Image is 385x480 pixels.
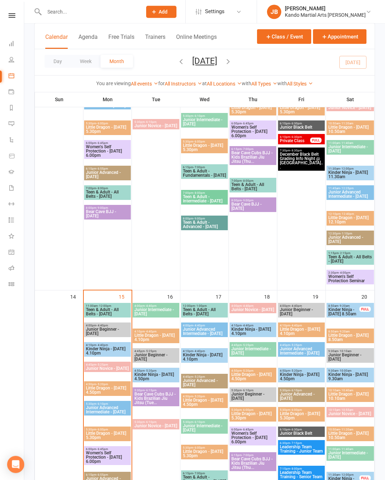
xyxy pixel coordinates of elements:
[183,375,226,378] span: 4:45pm
[86,304,129,308] span: 11:00am
[86,125,129,134] span: Little Dragon - [DATE] 5.30pm
[231,454,275,457] span: 6:15pm
[328,125,373,134] span: Little Dragon - [DATE] 10.50am
[158,81,165,86] strong: for
[328,448,373,451] span: 11:00am
[242,179,253,182] span: - 8:00pm
[134,124,178,128] span: Junior Novice - [DATE]
[290,369,302,372] span: - 5:20pm
[229,92,277,107] th: Thu
[101,55,133,68] button: Month
[183,395,226,398] span: 4:50pm
[231,304,275,308] span: 4:00pm
[279,152,323,169] span: December Black Belt Grading Info Night @ [GEOGRAPHIC_DATA]...
[207,81,242,87] a: All Locations
[183,304,226,308] span: 12:00pm
[45,33,68,49] button: Calendar
[328,271,373,274] span: 2:30pm
[134,389,178,392] span: 5:30pm
[183,324,226,327] span: 4:00pm
[86,308,129,316] span: Teen & Adult - All Belts - [DATE]
[7,456,24,473] div: Open Intercom Messenger
[242,122,253,125] span: - 6:45pm
[192,56,217,66] button: [DATE]
[193,166,205,169] span: - 7:00pm
[279,105,323,114] span: Little Dragon - [DATE] 5.30pm
[180,92,229,107] th: Wed
[279,344,323,347] span: 4:45pm
[279,408,323,412] span: 5:30pm
[359,306,371,312] div: FULL
[35,92,83,107] th: Sun
[193,420,205,424] span: - 6:10pm
[86,145,129,158] span: Women's Self Protection - [DATE] 6.00pm
[328,274,373,283] span: Women's Self Protection Seminar
[242,408,253,412] span: - 6:00pm
[183,118,226,126] span: Junior Intermediate - [DATE]
[145,120,156,124] span: - 6:10pm
[328,252,373,255] span: 1:15pm
[183,378,226,387] span: Junior Advanced - [DATE]
[279,442,323,445] span: 6:30pm
[242,148,253,151] span: - 7:00pm
[290,428,302,431] span: - 6:30pm
[279,428,323,431] span: 6:10pm
[86,122,129,125] span: 5:30pm
[193,395,205,398] span: - 5:20pm
[279,470,323,479] span: Leadership Team Training - Senior Team
[145,389,156,392] span: - 6:15pm
[231,412,275,420] span: Little Dragon - [DATE] 5.30pm
[279,125,323,129] span: Junior Black Belt
[45,55,71,68] button: Day
[328,235,373,244] span: Junior Advanced - [DATE]
[340,473,354,476] span: - 12:00pm
[86,210,129,218] span: Bear Cave BJJ - [DATE]
[290,122,302,125] span: - 6:30pm
[242,389,253,392] span: - 6:10pm
[328,122,373,125] span: 10:50am
[145,369,156,372] span: - 5:20pm
[86,167,129,170] span: 6:15pm
[193,446,205,449] span: - 6:00pm
[231,151,275,164] span: Bear Cave Cubs BJJ - Kids Brazilian Jiu Jitsu (Thu...
[183,424,226,432] span: Junior Intermediate - [DATE]
[86,170,129,179] span: Junior Advanced - [DATE]
[328,167,373,170] span: 11:30am
[9,84,25,100] a: Payments
[96,383,108,386] span: - 5:20pm
[96,167,108,170] span: - 6:55pm
[193,191,205,195] span: - 8:00pm
[167,290,180,302] div: 16
[193,375,205,378] span: - 5:25pm
[328,170,373,179] span: Kinder Ninja - [DATE] 11.30am
[231,428,275,431] span: 6:00pm
[9,229,25,245] a: What's New
[96,81,131,86] strong: You are viewing
[86,190,129,198] span: Teen & Adult - All Belts - [DATE]
[86,402,129,406] span: 5:30pm
[9,52,25,68] a: People
[328,428,373,431] span: 10:50am
[279,372,323,381] span: Kinder Ninja - [DATE] 4.50pm
[339,252,350,255] span: - 2:15pm
[86,448,129,451] span: 6:00pm
[340,122,353,125] span: - 11:20am
[96,206,108,210] span: - 9:00pm
[193,114,205,118] span: - 6:10pm
[231,389,275,392] span: 5:30pm
[310,138,322,143] div: FULL
[9,261,25,277] a: Roll call kiosk mode
[338,369,351,372] span: - 10:00am
[339,271,350,274] span: - 4:00pm
[86,344,129,347] span: 4:10pm
[328,369,373,372] span: 9:30am
[9,277,25,293] a: Class kiosk mode
[340,389,353,392] span: - 10:40am
[231,369,275,372] span: 4:50pm
[231,392,275,401] span: Junior Beginner - [DATE]
[183,327,226,336] span: Junior Advanced Intermediate - [DATE]
[231,324,275,327] span: 4:10pm
[340,448,353,451] span: - 11:40am
[183,420,226,424] span: 5:30pm
[328,308,360,316] span: Kinder Ninja - [DATE] 8.50am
